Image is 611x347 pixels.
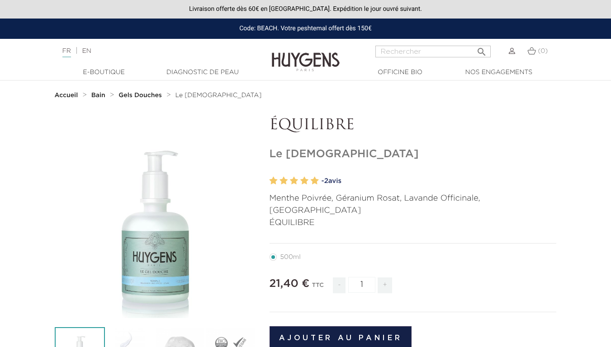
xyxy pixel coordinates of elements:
a: -2avis [322,174,557,188]
a: Le [DEMOGRAPHIC_DATA] [175,92,261,99]
span: + [378,277,392,293]
a: Bain [91,92,108,99]
label: 3 [290,174,298,188]
a: EN [82,48,91,54]
a: Accueil [55,92,80,99]
span: 21,40 € [270,278,310,289]
input: Quantité [348,277,375,293]
a: E-Boutique [59,68,149,77]
strong: Accueil [55,92,78,98]
input: Rechercher [375,46,491,57]
span: - [333,277,346,293]
button:  [474,43,490,55]
strong: Bain [91,92,105,98]
a: Diagnostic de peau [157,68,248,77]
i:  [476,44,487,55]
label: 500ml [270,253,312,261]
p: ÉQUILIBRE [270,217,557,229]
h1: Le [DEMOGRAPHIC_DATA] [270,148,557,161]
a: Nos engagements [454,68,544,77]
a: Gels Douches [118,92,164,99]
span: (0) [538,48,548,54]
label: 2 [279,174,288,188]
img: Huygens [272,38,340,73]
p: ÉQUILIBRE [270,117,557,134]
div: | [58,46,248,56]
label: 1 [270,174,278,188]
a: Officine Bio [355,68,445,77]
label: 5 [311,174,319,188]
strong: Gels Douches [118,92,162,98]
p: Menthe Poivrée, Géranium Rosat, Lavande Officinale, [GEOGRAPHIC_DATA] [270,192,557,217]
div: TTC [312,276,324,300]
span: 2 [324,178,328,184]
a: FR [62,48,71,57]
label: 4 [300,174,308,188]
